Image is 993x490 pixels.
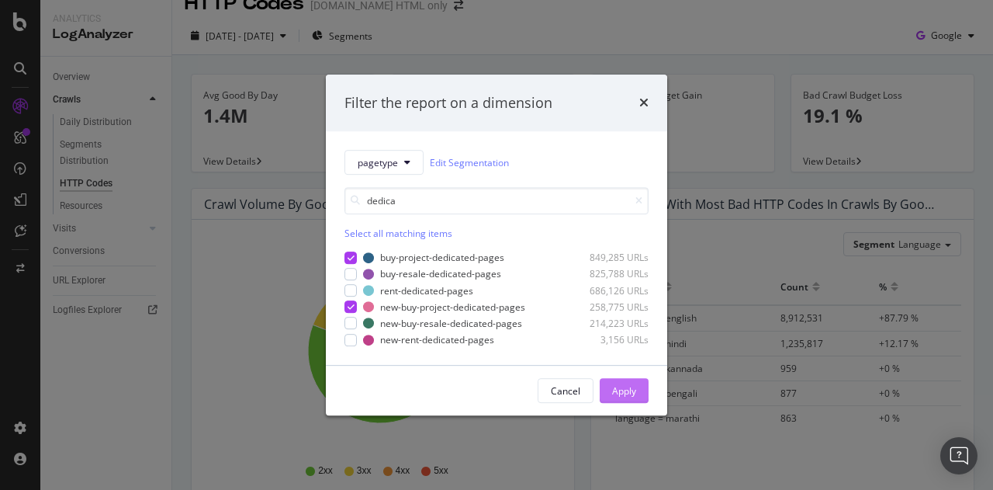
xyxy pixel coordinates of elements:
div: Open Intercom Messenger [940,437,977,474]
div: modal [326,75,667,416]
div: 214,223 URLs [573,317,649,330]
div: 3,156 URLs [573,333,649,346]
div: Apply [612,384,636,398]
div: Cancel [551,384,580,398]
div: buy-project-dedicated-pages [380,252,504,265]
div: 825,788 URLs [573,268,649,281]
div: rent-dedicated-pages [380,284,473,297]
div: new-buy-project-dedicated-pages [380,301,525,314]
div: buy-resale-dedicated-pages [380,268,501,281]
div: new-rent-dedicated-pages [380,333,494,346]
a: Edit Segmentation [430,155,509,171]
div: 258,775 URLs [573,301,649,314]
button: Apply [600,378,649,403]
span: pagetype [358,156,398,169]
div: Filter the report on a dimension [344,93,552,113]
button: pagetype [344,150,424,175]
div: new-buy-resale-dedicated-pages [380,317,522,330]
div: times [639,93,649,113]
button: Cancel [538,378,593,403]
div: 849,285 URLs [573,252,649,265]
div: Select all matching items [344,227,649,240]
div: 686,126 URLs [573,284,649,297]
input: Search [344,187,649,214]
